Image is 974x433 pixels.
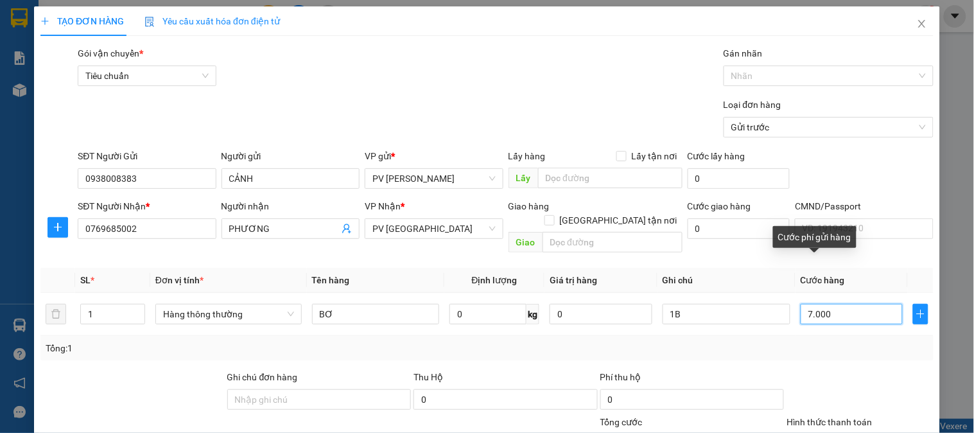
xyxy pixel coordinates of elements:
[365,201,401,211] span: VP Nhận
[128,48,181,58] span: GN10250229
[688,201,751,211] label: Cước giao hàng
[222,149,360,163] div: Người gửi
[724,48,763,58] label: Gán nhãn
[509,151,546,161] span: Lấy hàng
[555,213,683,227] span: [GEOGRAPHIC_DATA] tận nơi
[33,21,104,69] strong: CÔNG TY TNHH [GEOGRAPHIC_DATA] 214 QL13 - P.26 - Q.BÌNH THẠNH - TP HCM 1900888606
[342,224,352,234] span: user-add
[46,304,66,324] button: delete
[40,16,124,26] span: TẠO ĐƠN HÀNG
[543,232,683,252] input: Dọc đường
[46,341,377,355] div: Tổng: 1
[413,372,443,382] span: Thu Hộ
[724,100,781,110] label: Loại đơn hàng
[312,275,350,285] span: Tên hàng
[773,226,857,248] div: Cước phí gửi hàng
[913,304,928,324] button: plus
[688,218,790,239] input: Cước giao hàng
[227,389,412,410] input: Ghi chú đơn hàng
[509,201,550,211] span: Giao hàng
[801,275,845,285] span: Cước hàng
[78,48,143,58] span: Gói vận chuyển
[509,232,543,252] span: Giao
[627,149,683,163] span: Lấy tận nơi
[13,29,30,61] img: logo
[155,275,204,285] span: Đơn vị tính
[538,168,683,188] input: Dọc đường
[40,17,49,26] span: plus
[795,199,933,213] div: CMND/Passport
[914,309,928,319] span: plus
[600,370,785,389] div: Phí thu hộ
[163,305,294,324] span: Hàng thông thường
[688,151,745,161] label: Cước lấy hàng
[526,304,539,324] span: kg
[663,304,790,324] input: Ghi Chú
[472,275,517,285] span: Định lượng
[550,275,597,285] span: Giá trị hàng
[85,66,208,85] span: Tiêu chuẩn
[904,6,940,42] button: Close
[78,199,216,213] div: SĐT Người Nhận
[44,90,93,104] span: PV [PERSON_NAME]
[372,219,495,238] span: PV Tân Bình
[787,417,872,427] label: Hình thức thanh toán
[917,19,927,29] span: close
[144,16,280,26] span: Yêu cầu xuất hóa đơn điện tử
[688,168,790,189] input: Cước lấy hàng
[365,149,503,163] div: VP gửi
[48,217,68,238] button: plus
[227,372,298,382] label: Ghi chú đơn hàng
[78,149,216,163] div: SĐT Người Gửi
[312,304,440,324] input: VD: Bàn, Ghế
[222,199,360,213] div: Người nhận
[48,222,67,233] span: plus
[509,168,538,188] span: Lấy
[550,304,652,324] input: 0
[13,89,26,108] span: Nơi gửi:
[600,417,643,427] span: Tổng cước
[122,58,181,67] span: 14:30:00 [DATE]
[98,89,119,108] span: Nơi nhận:
[129,90,150,97] span: VP 214
[657,268,796,293] th: Ghi chú
[144,17,155,27] img: icon
[44,77,149,87] strong: BIÊN NHẬN GỬI HÀNG HOÁ
[372,169,495,188] span: PV Gia Nghĩa
[731,118,926,137] span: Gửi trước
[80,275,91,285] span: SL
